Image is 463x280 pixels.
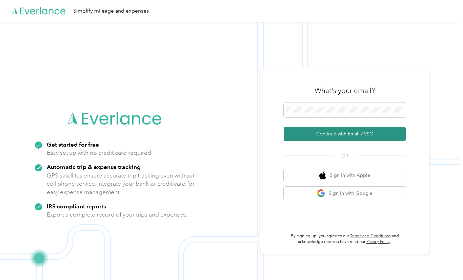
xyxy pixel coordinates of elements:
button: Continue with Email / SSO [284,127,406,141]
p: Easy set up with no credit card required [47,149,151,157]
p: By signing up, you agree to our and acknowledge that you have read our . [284,233,406,245]
p: GPS satellites ensure accurate trip tracking even without cell phone service. Integrate your bank... [47,171,195,197]
img: google logo [317,189,325,198]
img: apple logo [319,171,326,180]
a: Privacy Policy [366,239,390,244]
a: Terms and Conditions [350,234,391,239]
strong: Automatic trip & expense tracking [47,163,141,170]
div: Simplify mileage and expenses [73,7,149,15]
strong: IRS compliant reports [47,203,106,210]
h3: What's your email? [315,86,375,95]
p: Export a complete record of your trips and expenses. [47,210,187,219]
button: google logoSign in with Google [284,187,406,200]
span: OR [333,152,357,160]
button: apple logoSign in with Apple [284,169,406,182]
strong: Get started for free [47,141,99,148]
